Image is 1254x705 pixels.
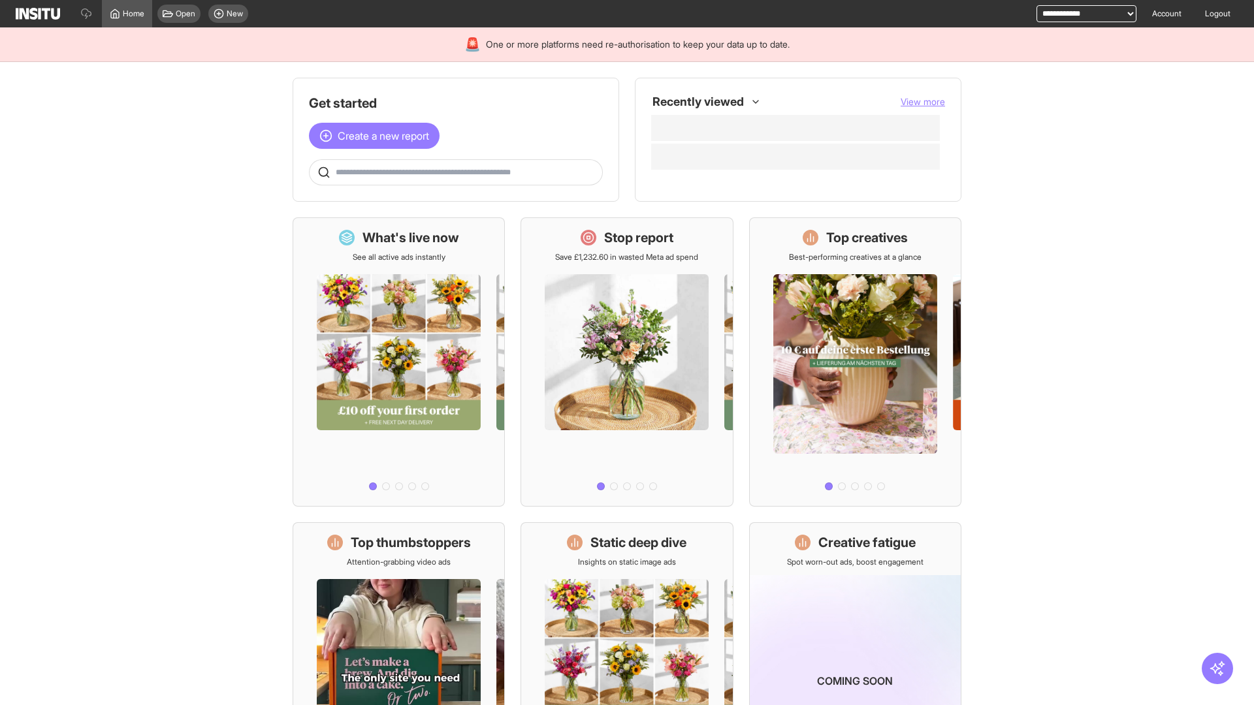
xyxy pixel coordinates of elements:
span: New [227,8,243,19]
span: View more [901,96,945,107]
span: Open [176,8,195,19]
span: Home [123,8,144,19]
h1: Stop report [604,228,673,247]
div: 🚨 [464,35,481,54]
h1: Static deep dive [590,533,686,552]
button: View more [901,95,945,108]
p: See all active ads instantly [353,252,445,262]
p: Attention-grabbing video ads [347,557,451,567]
h1: Top thumbstoppers [351,533,471,552]
p: Best-performing creatives at a glance [789,252,922,262]
h1: What's live now [362,228,459,247]
a: Top creativesBest-performing creatives at a glance [749,217,961,507]
h1: Get started [309,94,603,112]
p: Save £1,232.60 in wasted Meta ad spend [555,252,698,262]
button: Create a new report [309,123,440,149]
a: What's live nowSee all active ads instantly [293,217,505,507]
span: One or more platforms need re-authorisation to keep your data up to date. [486,38,790,51]
a: Stop reportSave £1,232.60 in wasted Meta ad spend [521,217,733,507]
p: Insights on static image ads [578,557,676,567]
h1: Top creatives [826,228,908,247]
span: Create a new report [338,128,429,144]
img: Logo [16,8,60,20]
